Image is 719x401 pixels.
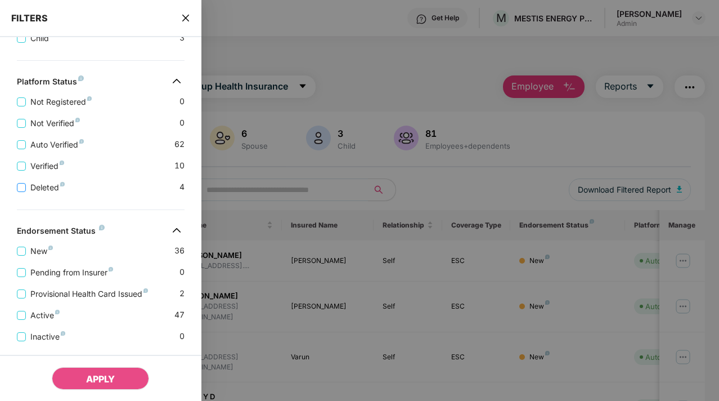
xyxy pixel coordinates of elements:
[26,288,152,300] span: Provisional Health Card Issued
[174,309,185,322] span: 47
[181,12,190,24] span: close
[168,72,186,90] img: svg+xml;base64,PHN2ZyB4bWxucz0iaHR0cDovL3d3dy53My5vcmcvMjAwMC9zdmciIHdpZHRoPSIzMiIgaGVpZ2h0PSIzMi...
[60,161,64,165] img: svg+xml;base64,PHN2ZyB4bWxucz0iaHR0cDovL3d3dy53My5vcmcvMjAwMC9zdmciIHdpZHRoPSI4IiBoZWlnaHQ9IjgiIH...
[75,118,80,122] img: svg+xml;base64,PHN2ZyB4bWxucz0iaHR0cDovL3d3dy53My5vcmcvMjAwMC9zdmciIHdpZHRoPSI4IiBoZWlnaHQ9IjgiIH...
[48,246,53,250] img: svg+xml;base64,PHN2ZyB4bWxucz0iaHR0cDovL3d3dy53My5vcmcvMjAwMC9zdmciIHdpZHRoPSI4IiBoZWlnaHQ9IjgiIH...
[11,12,48,24] span: FILTERS
[99,225,105,230] img: svg+xml;base64,PHN2ZyB4bWxucz0iaHR0cDovL3d3dy53My5vcmcvMjAwMC9zdmciIHdpZHRoPSI4IiBoZWlnaHQ9IjgiIH...
[179,95,185,108] span: 0
[26,309,64,322] span: Active
[143,288,148,293] img: svg+xml;base64,PHN2ZyB4bWxucz0iaHR0cDovL3d3dy53My5vcmcvMjAwMC9zdmciIHdpZHRoPSI4IiBoZWlnaHQ9IjgiIH...
[26,139,88,151] span: Auto Verified
[179,330,185,343] span: 0
[86,373,115,385] span: APPLY
[179,117,185,130] span: 0
[174,244,185,257] span: 36
[55,310,60,314] img: svg+xml;base64,PHN2ZyB4bWxucz0iaHR0cDovL3d3dy53My5vcmcvMjAwMC9zdmciIHdpZHRoPSI4IiBoZWlnaHQ9IjgiIH...
[179,287,185,300] span: 2
[174,138,185,151] span: 62
[17,226,105,239] div: Endorsement Status
[174,159,185,172] span: 10
[79,139,84,144] img: svg+xml;base64,PHN2ZyB4bWxucz0iaHR0cDovL3d3dy53My5vcmcvMjAwMC9zdmciIHdpZHRoPSI4IiBoZWlnaHQ9IjgiIH...
[26,117,84,130] span: Not Verified
[179,266,185,279] span: 0
[179,32,185,44] span: 3
[26,160,69,172] span: Verified
[87,96,92,101] img: svg+xml;base64,PHN2ZyB4bWxucz0iaHR0cDovL3d3dy53My5vcmcvMjAwMC9zdmciIHdpZHRoPSI4IiBoZWlnaHQ9IjgiIH...
[26,96,96,108] span: Not Registered
[52,367,149,390] button: APPLY
[26,331,70,343] span: Inactive
[26,245,57,257] span: New
[61,331,65,336] img: svg+xml;base64,PHN2ZyB4bWxucz0iaHR0cDovL3d3dy53My5vcmcvMjAwMC9zdmciIHdpZHRoPSI4IiBoZWlnaHQ9IjgiIH...
[17,77,84,90] div: Platform Status
[78,75,84,81] img: svg+xml;base64,PHN2ZyB4bWxucz0iaHR0cDovL3d3dy53My5vcmcvMjAwMC9zdmciIHdpZHRoPSI4IiBoZWlnaHQ9IjgiIH...
[60,182,65,186] img: svg+xml;base64,PHN2ZyB4bWxucz0iaHR0cDovL3d3dy53My5vcmcvMjAwMC9zdmciIHdpZHRoPSI4IiBoZWlnaHQ9IjgiIH...
[26,32,53,44] span: Child
[168,221,186,239] img: svg+xml;base64,PHN2ZyB4bWxucz0iaHR0cDovL3d3dy53My5vcmcvMjAwMC9zdmciIHdpZHRoPSIzMiIgaGVpZ2h0PSIzMi...
[109,267,113,271] img: svg+xml;base64,PHN2ZyB4bWxucz0iaHR0cDovL3d3dy53My5vcmcvMjAwMC9zdmciIHdpZHRoPSI4IiBoZWlnaHQ9IjgiIH...
[26,181,69,194] span: Deleted
[179,181,185,194] span: 4
[26,266,118,279] span: Pending from Insurer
